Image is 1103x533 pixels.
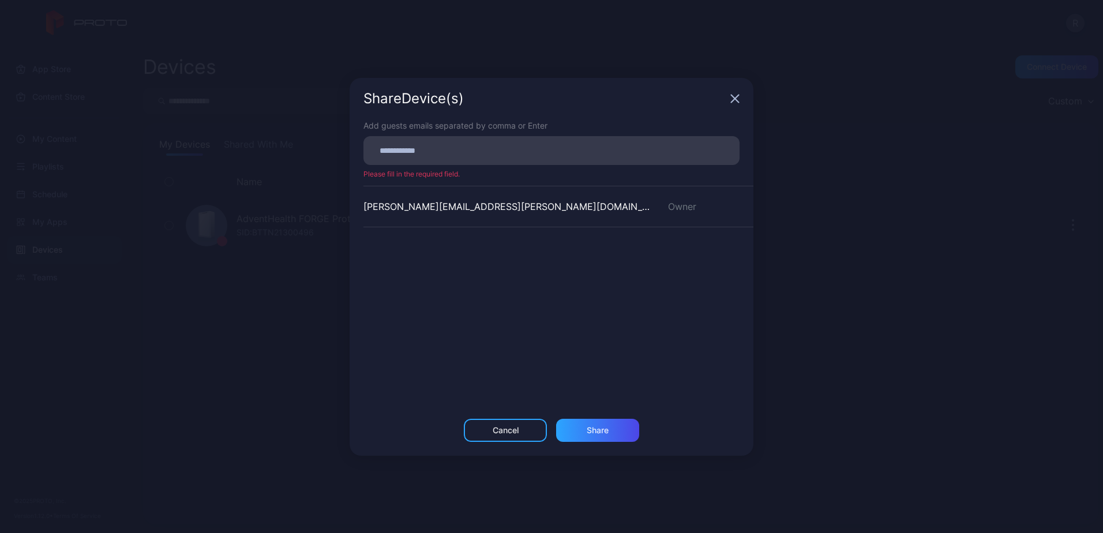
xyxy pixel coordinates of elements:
[363,92,726,106] div: Share Device (s)
[654,200,753,213] div: Owner
[363,119,740,132] div: Add guests emails separated by comma or Enter
[493,426,519,435] div: Cancel
[363,200,654,213] div: [PERSON_NAME][EMAIL_ADDRESS][PERSON_NAME][DOMAIN_NAME]
[350,170,753,179] div: Please fill in the required field.
[556,419,639,442] button: Share
[464,419,547,442] button: Cancel
[587,426,609,435] div: Share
